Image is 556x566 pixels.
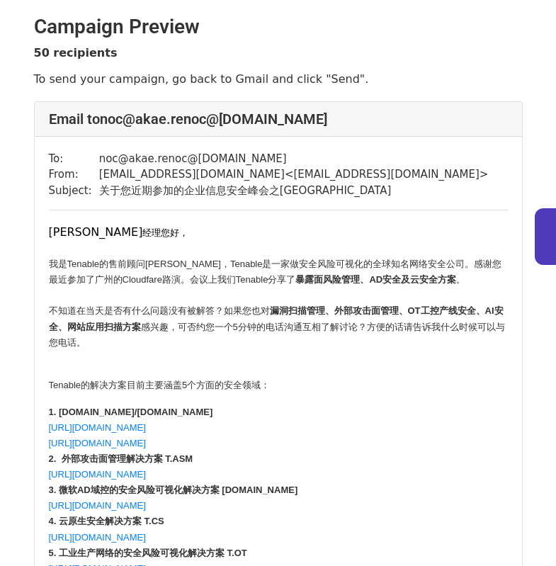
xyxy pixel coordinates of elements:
a: [URL][DOMAIN_NAME] [49,422,146,433]
a: [URL][DOMAIN_NAME] [49,438,146,448]
span: 1. [DOMAIN_NAME]/[DOMAIN_NAME] [49,407,213,417]
font: 经理您好， [142,227,188,238]
span: 4. 云原生安全解决方案 T.CS [49,516,164,526]
td: From: [49,166,99,183]
strong: 50 recipients [34,46,118,60]
span: 2. 外部攻击面管理解决方案 T.ASM [49,453,193,464]
span: 。 [456,274,465,285]
span: 感兴趣，可否约您一个5分钟的电话沟通互相了解讨论？方便的话请告诉我什么时候可以与您电话。 [49,322,505,348]
span: 不知道在当天是否有什么问题没有被解答？如果您也对 [49,305,270,316]
a: [URL][DOMAIN_NAME] [49,469,146,480]
h4: Email to noc@akae.renoc @[DOMAIN_NAME] [49,111,508,128]
font: [PERSON_NAME] [49,225,191,239]
a: [URL][DOMAIN_NAME] [49,500,146,511]
span: 我是Tenable的售前顾问[PERSON_NAME]，Tenable是一家做安全风险可视化的全球知名网络安全公司。感谢您最近参加了广州的Cloudfare路演。会议上我们Tenable分享了 [49,259,502,285]
span: 3. 微软AD域控的安全风险可视化解决方案 [DOMAIN_NAME] [49,485,298,495]
h2: Campaign Preview [34,15,523,39]
span: 5. 工业生产网络的安全风险可视化解决方案 T.OT [49,548,247,558]
span: Tenable的解决方案目前主要涵盖5个方面的安全领域： [49,380,271,390]
td: To: [49,151,99,167]
span: 暴露面风险管理、AD安全及云安全方案 [295,274,456,285]
td: [EMAIL_ADDRESS][DOMAIN_NAME] < [EMAIL_ADDRESS][DOMAIN_NAME] > [99,166,489,183]
td: noc@akae.renoc @[DOMAIN_NAME] [99,151,489,167]
td: 关于您近期参加的企业信息安全峰会之[GEOGRAPHIC_DATA] [99,183,489,199]
a: [URL][DOMAIN_NAME] [49,532,146,543]
span: 漏洞扫描管理、外部攻击面管理、OT工控产线安全、AI安全、网站应用扫描方案 [49,305,504,332]
p: To send your campaign, go back to Gmail and click "Send". [34,72,523,86]
td: Subject: [49,183,99,199]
